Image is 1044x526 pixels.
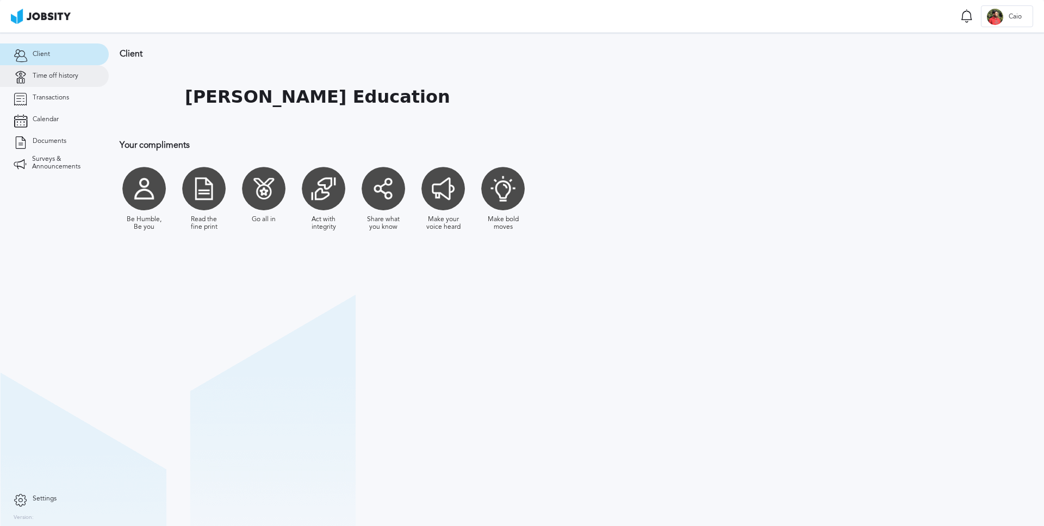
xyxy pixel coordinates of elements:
h3: Client [120,49,710,59]
span: Settings [33,495,57,503]
div: Share what you know [364,216,402,231]
label: Version: [14,515,34,521]
div: Go all in [252,216,276,223]
span: Client [33,51,50,58]
span: Caio [1003,13,1027,21]
div: Make your voice heard [424,216,462,231]
span: Surveys & Announcements [32,155,95,171]
div: C [987,9,1003,25]
h3: Your compliments [120,140,710,150]
div: Make bold moves [484,216,522,231]
button: CCaio [981,5,1033,27]
img: ab4bad089aa723f57921c736e9817d99.png [11,9,71,24]
div: Be Humble, Be you [125,216,163,231]
div: Act with integrity [304,216,343,231]
span: Calendar [33,116,59,123]
span: Time off history [33,72,78,80]
span: Transactions [33,94,69,102]
h1: [PERSON_NAME] Education [185,87,450,107]
span: Documents [33,137,66,145]
div: Read the fine print [185,216,223,231]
